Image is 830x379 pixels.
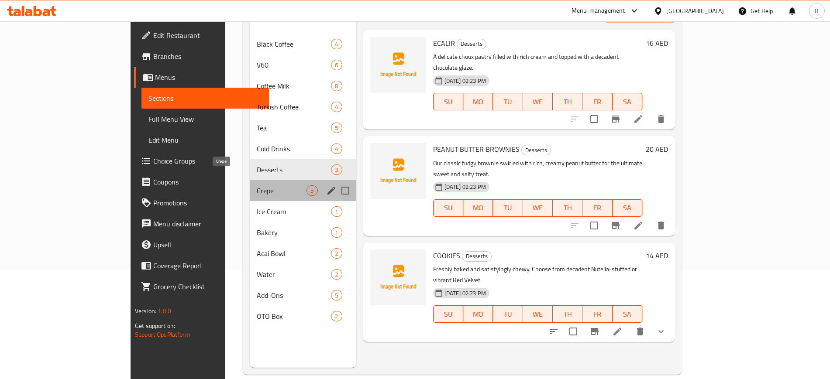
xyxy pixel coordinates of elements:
span: 4 [331,40,341,48]
button: TU [493,199,523,217]
span: TH [556,201,579,214]
span: Desserts [522,145,551,155]
div: items [331,143,342,154]
svg: Show Choices [656,326,666,337]
button: WE [523,199,553,217]
span: Coverage Report [153,260,262,271]
span: Black Coffee [257,39,331,49]
a: Full Menu View [141,109,269,130]
button: FR [582,93,612,110]
div: items [331,39,342,49]
div: Desserts [257,164,331,175]
div: items [331,206,342,217]
a: Support.OpsPlatform [135,329,190,340]
span: MO [467,96,489,108]
span: Coupons [153,177,262,187]
span: TU [496,308,519,321]
span: Select to update [564,322,582,341]
p: A delicate choux pastry filled with rich cream and topped with a decadent chocolate glaze. [433,51,642,73]
span: Menu disclaimer [153,219,262,229]
img: PEANUT BUTTER BROWNIES [370,143,426,199]
button: TU [493,93,523,110]
span: Tea [257,123,331,133]
span: R [815,6,819,16]
span: Acai Bowl [257,248,331,259]
button: MO [463,199,493,217]
span: OTO Box [257,311,331,321]
span: WE [527,201,549,214]
div: items [331,269,342,280]
span: Coffee Milk [257,81,331,91]
a: Edit menu item [612,326,623,337]
span: [DATE] 02:23 PM [441,77,489,85]
div: Ice Cream1 [250,201,356,222]
div: items [331,81,342,91]
a: Edit menu item [633,220,644,231]
a: Branches [134,46,269,67]
span: Select to update [585,110,603,128]
a: Grocery Checklist [134,276,269,297]
button: delete [651,215,672,236]
a: Edit Menu [141,130,269,150]
div: Tea5 [250,117,356,138]
div: V606 [250,55,356,75]
span: Desserts [457,39,486,49]
span: TH [556,96,579,108]
span: Edit Restaurant [153,30,262,41]
button: MO [463,93,493,110]
p: Our classic fudgy brownie swirled with rich, creamy peanut butter for the ultimate sweet and salt... [433,158,642,180]
div: items [331,123,342,133]
span: Full Menu View [148,114,262,124]
button: TH [553,93,582,110]
span: 1 [331,229,341,237]
span: 4 [331,103,341,111]
a: Edit Restaurant [134,25,269,46]
div: Acai Bowl2 [250,243,356,264]
h6: 20 AED [646,143,668,155]
span: SU [437,308,460,321]
a: Sections [141,88,269,109]
button: Branch-specific-item [605,109,626,130]
span: Water [257,269,331,280]
div: Menu-management [572,6,625,16]
span: TU [496,96,519,108]
span: Choice Groups [153,156,262,166]
span: Turkish Coffee [257,102,331,112]
button: TU [493,305,523,323]
button: MO [463,305,493,323]
span: MO [467,201,489,214]
div: items [331,102,342,112]
button: Branch-specific-item [584,321,605,342]
a: Coverage Report [134,255,269,276]
span: SA [616,308,639,321]
div: items [331,311,342,321]
div: Turkish Coffee4 [250,96,356,117]
span: Cold Drinks [257,143,331,154]
div: Crepe5edit [250,180,356,201]
a: Upsell [134,234,269,255]
span: Sections [148,93,262,103]
a: Coupons [134,171,269,192]
button: SU [433,93,463,110]
span: 5 [307,187,317,195]
div: Add-Ons [257,290,331,300]
span: Ice Cream [257,206,331,217]
div: items [331,290,342,300]
span: SU [437,201,460,214]
button: TH [553,305,582,323]
div: Add-Ons5 [250,285,356,306]
h6: 14 AED [646,249,668,262]
div: Desserts [521,145,551,155]
img: COOKIES [370,249,426,305]
span: SA [616,201,639,214]
a: Edit menu item [633,114,644,124]
a: Menus [134,67,269,88]
div: Black Coffee4 [250,34,356,55]
span: 1.0.0 [158,305,171,317]
button: SU [433,199,463,217]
